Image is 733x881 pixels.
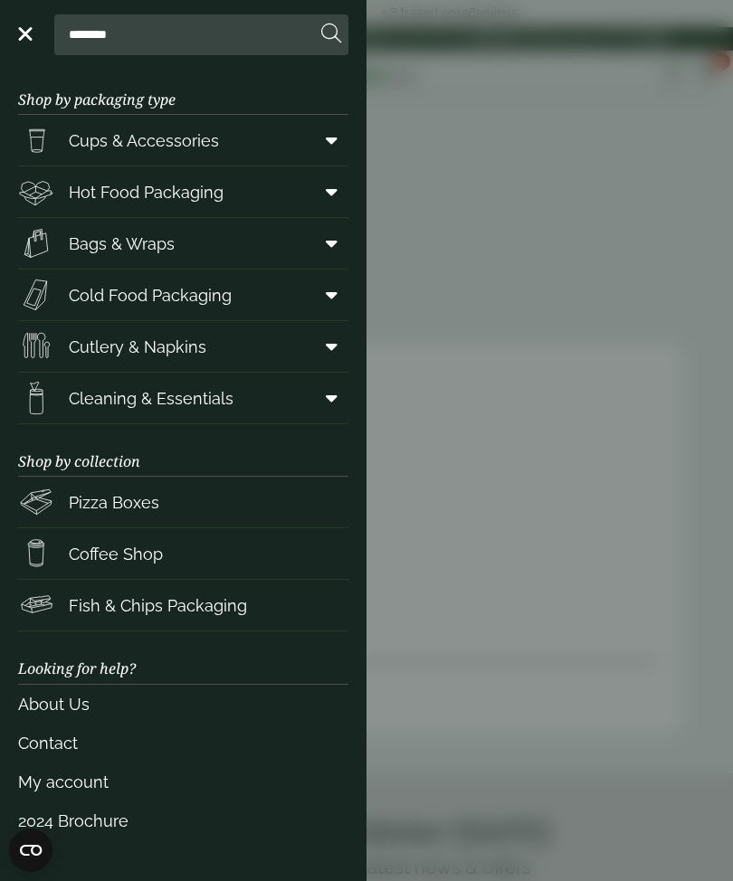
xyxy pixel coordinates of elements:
[18,484,54,520] img: Pizza_boxes.svg
[69,386,233,411] span: Cleaning & Essentials
[18,587,54,623] img: FishNchip_box.svg
[69,490,159,515] span: Pizza Boxes
[69,335,206,359] span: Cutlery & Napkins
[18,174,54,210] img: Deli_box.svg
[18,535,54,572] img: HotDrink_paperCup.svg
[69,283,232,308] span: Cold Food Packaging
[18,424,348,477] h3: Shop by collection
[69,542,163,566] span: Coffee Shop
[18,380,54,416] img: open-wipe.svg
[18,724,348,763] a: Contact
[18,373,348,423] a: Cleaning & Essentials
[69,128,219,153] span: Cups & Accessories
[18,225,54,261] img: Paper_carriers.svg
[18,528,348,579] a: Coffee Shop
[18,328,54,365] img: Cutlery.svg
[18,631,348,684] h3: Looking for help?
[18,801,348,840] a: 2024 Brochure
[69,180,224,204] span: Hot Food Packaging
[18,218,348,269] a: Bags & Wraps
[9,829,52,872] button: Open CMP widget
[18,62,348,115] h3: Shop by packaging type
[18,763,348,801] a: My account
[69,232,175,256] span: Bags & Wraps
[18,277,54,313] img: Sandwich_box.svg
[18,580,348,630] a: Fish & Chips Packaging
[18,122,54,158] img: PintNhalf_cup.svg
[18,166,348,217] a: Hot Food Packaging
[18,321,348,372] a: Cutlery & Napkins
[69,593,247,618] span: Fish & Chips Packaging
[18,477,348,527] a: Pizza Boxes
[18,115,348,166] a: Cups & Accessories
[18,270,348,320] a: Cold Food Packaging
[18,685,348,724] a: About Us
